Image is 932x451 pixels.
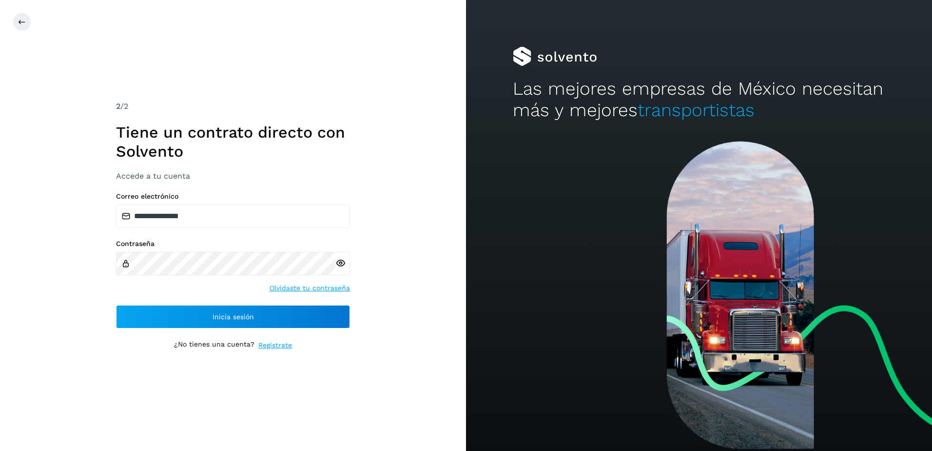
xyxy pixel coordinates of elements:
[116,305,350,328] button: Inicia sesión
[116,101,350,112] div: /2
[174,340,254,350] p: ¿No tienes una cuenta?
[258,340,292,350] a: Regístrate
[116,123,350,161] h1: Tiene un contrato directo con Solvento
[116,171,350,181] h3: Accede a tu cuenta
[638,100,755,121] span: transportistas
[116,192,350,201] label: Correo electrónico
[270,283,350,293] a: Olvidaste tu contraseña
[116,240,350,248] label: Contraseña
[116,102,120,111] span: 2
[513,78,886,122] h2: Las mejores empresas de México necesitan más y mejores
[213,313,254,320] span: Inicia sesión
